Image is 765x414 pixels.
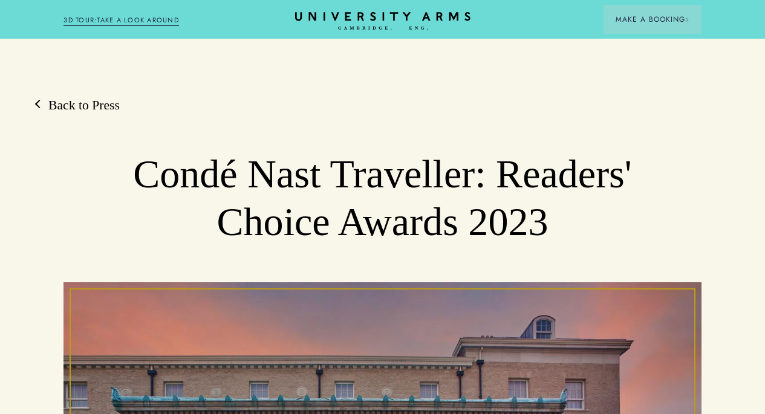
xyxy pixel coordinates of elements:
span: Make a Booking [616,14,689,25]
a: Back to Press [36,97,120,114]
button: Make a BookingArrow icon [604,5,702,34]
a: 3D TOUR:TAKE A LOOK AROUND [63,15,179,26]
img: Arrow icon [685,18,689,22]
h1: Condé Nast Traveller: Readers' Choice Awards 2023 [128,150,637,245]
a: Home [295,12,470,31]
